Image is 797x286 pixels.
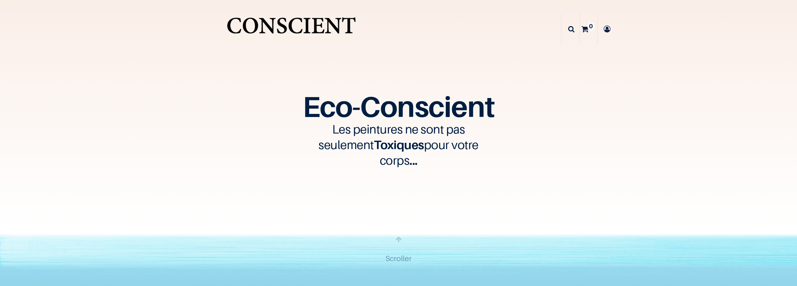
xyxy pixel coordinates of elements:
[587,22,594,30] sup: 0
[225,12,357,46] a: Logo of Conscient
[185,95,612,118] h1: Eco-Conscient
[580,14,597,44] a: 0
[305,121,492,168] h3: Les peintures ne sont pas seulement pour votre corps
[409,153,417,167] span: ...
[374,138,424,152] span: Toxiques
[225,12,357,46] img: Conscient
